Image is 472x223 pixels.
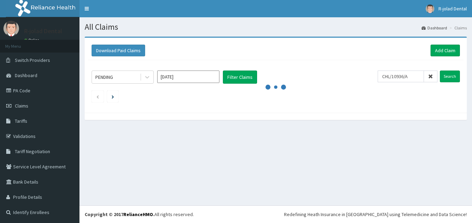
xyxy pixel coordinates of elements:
svg: audio-loading [265,77,286,97]
a: RelianceHMO [123,211,153,217]
footer: All rights reserved. [79,205,472,223]
span: Claims [15,103,28,109]
img: User Image [3,21,19,36]
img: User Image [426,4,434,13]
span: Tariffs [15,118,27,124]
input: Search [440,71,460,82]
button: Download Paid Claims [92,45,145,56]
span: Switch Providers [15,57,50,63]
span: Tariff Negotiation [15,148,50,155]
div: Redefining Heath Insurance in [GEOGRAPHIC_DATA] using Telemedicine and Data Science! [284,211,467,218]
h1: All Claims [85,22,467,31]
input: Select Month and Year [157,71,219,83]
span: Dashboard [15,72,37,78]
div: PENDING [95,74,113,81]
a: Online [24,38,41,43]
a: Next page [112,93,114,100]
button: Filter Claims [223,71,257,84]
a: Add Claim [431,45,460,56]
strong: Copyright © 2017 . [85,211,154,217]
span: R-jolad Dental [438,6,467,12]
a: Dashboard [422,25,447,31]
p: R-jolad Dental [24,28,62,34]
input: Search by HMO ID [378,71,424,82]
li: Claims [448,25,467,31]
a: Previous page [96,93,99,100]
